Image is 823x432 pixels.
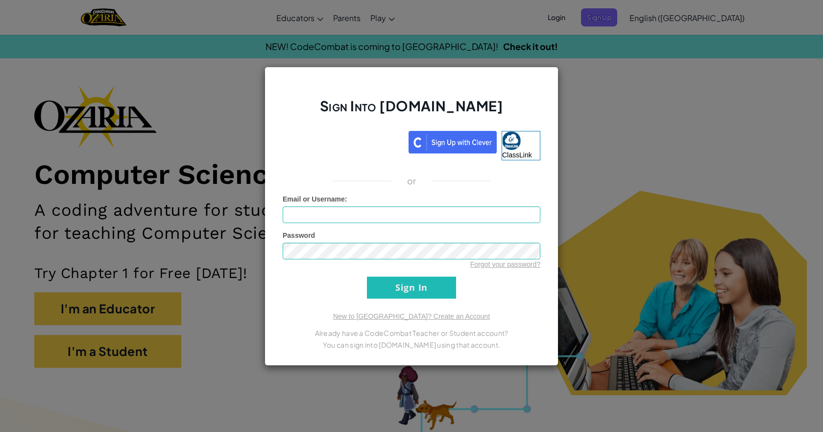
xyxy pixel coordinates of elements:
a: New to [GEOGRAPHIC_DATA]? Create an Account [333,312,490,320]
iframe: Sign in with Google Button [278,130,409,152]
a: Forgot your password? [470,260,540,268]
p: or [407,175,416,187]
span: ClassLink [502,151,532,159]
span: Password [283,231,315,239]
h2: Sign Into [DOMAIN_NAME] [283,97,540,125]
img: clever_sso_button@2x.png [409,131,497,153]
label: : [283,194,347,204]
p: You can sign into [DOMAIN_NAME] using that account. [283,339,540,351]
p: Already have a CodeCombat Teacher or Student account? [283,327,540,339]
input: Sign In [367,277,456,299]
img: classlink-logo-small.png [502,131,521,150]
span: Email or Username [283,195,345,203]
